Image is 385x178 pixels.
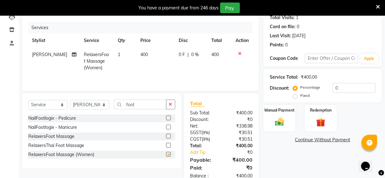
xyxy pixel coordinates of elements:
[285,42,288,48] div: 0
[186,116,221,123] div: Discount:
[186,123,221,129] div: Net:
[300,85,320,90] label: Percentage
[221,129,257,136] div: ₹30.51
[190,130,202,135] span: SGST
[186,110,221,116] div: Sub Total:
[270,55,305,62] div: Coupon Code
[187,51,189,58] span: |
[211,52,219,57] span: 400
[186,129,221,136] div: ( )
[203,130,209,135] span: 9%
[221,143,257,149] div: ₹400.00
[270,33,291,39] div: Last Visit:
[221,123,257,129] div: ₹338.98
[296,14,298,21] div: 1
[265,137,381,143] a: Continue Without Payment
[139,5,219,11] div: You have a payment due from 246 days
[186,136,221,143] div: ( )
[32,52,67,57] span: [PERSON_NAME]
[297,24,299,30] div: 0
[361,54,378,63] button: Apply
[292,33,306,39] div: [DATE]
[227,149,257,156] div: ₹0
[270,14,295,21] div: Total Visits:
[203,137,209,142] span: 9%
[191,51,199,58] span: 0 %
[29,22,257,34] div: Services
[264,107,295,113] label: Manual Payment
[28,34,80,48] th: Stylist
[84,52,109,71] span: RelaxersFoot Massage (Women)
[186,156,221,164] div: Payable:
[313,117,328,128] img: _gift.svg
[270,24,296,30] div: Card on file:
[114,100,166,109] input: Search or Scan
[186,143,221,149] div: Total:
[28,133,74,140] div: RelaxersFoot Massage
[359,153,379,172] iframe: chat widget
[208,34,232,48] th: Total
[186,164,221,171] div: Paid:
[221,110,257,116] div: ₹400.00
[300,93,310,98] label: Fixed
[179,51,185,58] span: 0 F
[175,34,207,48] th: Disc
[190,100,205,107] span: Total
[186,149,227,156] a: Add Tip
[80,34,114,48] th: Service
[301,74,317,81] div: ₹400.00
[270,42,284,48] div: Points:
[137,34,175,48] th: Price
[310,107,332,113] label: Redemption
[28,142,84,149] div: RelaxersThai Foot Massage
[28,151,94,158] div: RelaxersFoot Massage (Women)
[28,115,76,122] div: NailFootlogix - Pedicure
[190,136,202,142] span: CGST
[232,34,252,48] th: Action
[305,54,358,63] input: Enter Offer / Coupon Code
[221,116,257,123] div: ₹0
[118,52,120,57] span: 1
[270,85,289,92] div: Discount:
[221,164,257,171] div: ₹0
[270,74,298,81] div: Service Total:
[221,156,257,164] div: ₹400.00
[221,136,257,143] div: ₹30.51
[140,52,148,57] span: 400
[114,34,137,48] th: Qty
[272,117,287,127] img: _cash.svg
[220,3,240,13] button: Pay
[28,124,77,131] div: NailFootlogix - Manicure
